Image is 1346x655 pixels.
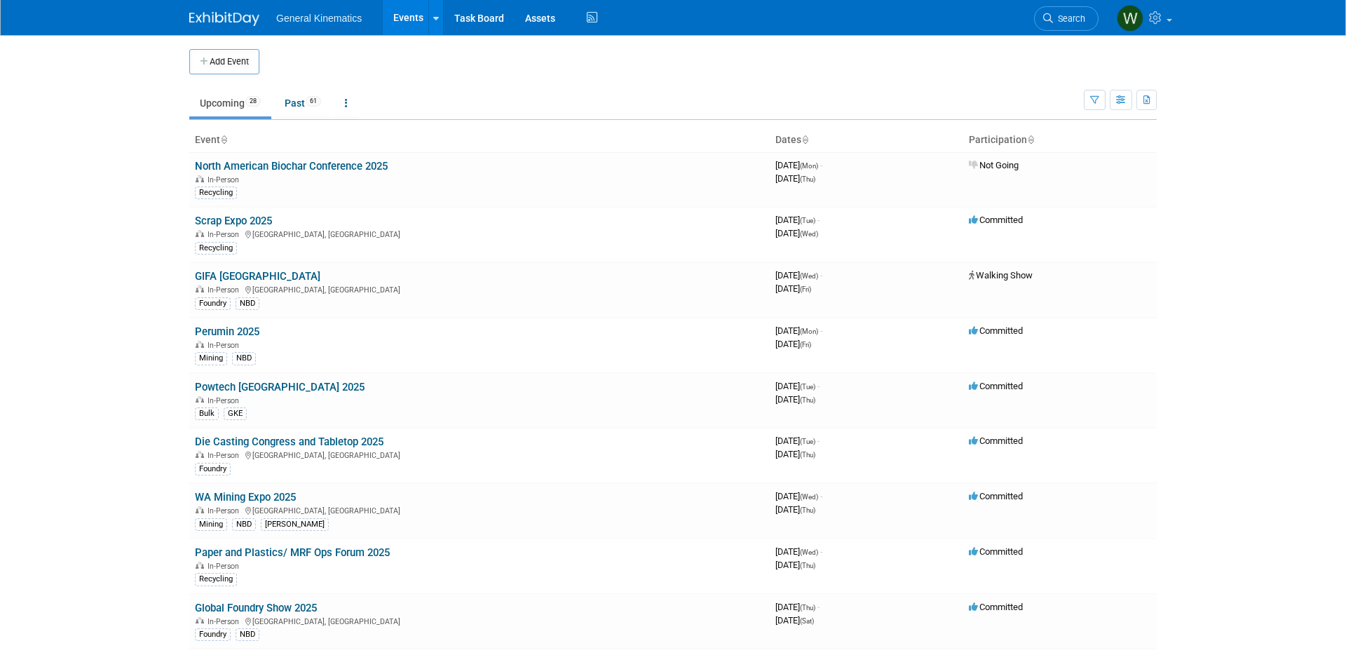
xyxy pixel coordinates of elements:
[817,215,820,225] span: -
[195,215,272,227] a: Scrap Expo 2025
[196,451,204,458] img: In-Person Event
[208,451,243,460] span: In-Person
[969,325,1023,336] span: Committed
[195,449,764,460] div: [GEOGRAPHIC_DATA], [GEOGRAPHIC_DATA]
[969,381,1023,391] span: Committed
[775,339,811,349] span: [DATE]
[195,242,237,255] div: Recycling
[775,560,815,570] span: [DATE]
[195,160,388,173] a: North American Biochar Conference 2025
[195,352,227,365] div: Mining
[196,175,204,182] img: In-Person Event
[775,215,820,225] span: [DATE]
[775,381,820,391] span: [DATE]
[220,134,227,145] a: Sort by Event Name
[775,504,815,515] span: [DATE]
[800,175,815,183] span: (Thu)
[189,90,271,116] a: Upcoming28
[801,134,808,145] a: Sort by Start Date
[969,435,1023,446] span: Committed
[969,602,1023,612] span: Committed
[800,230,818,238] span: (Wed)
[276,13,362,24] span: General Kinematics
[800,493,818,501] span: (Wed)
[800,451,815,459] span: (Thu)
[800,548,818,556] span: (Wed)
[775,160,822,170] span: [DATE]
[208,341,243,350] span: In-Person
[820,546,822,557] span: -
[195,297,231,310] div: Foundry
[817,435,820,446] span: -
[775,615,814,626] span: [DATE]
[195,381,365,393] a: Powtech [GEOGRAPHIC_DATA] 2025
[195,228,764,239] div: [GEOGRAPHIC_DATA], [GEOGRAPHIC_DATA]
[800,383,815,391] span: (Tue)
[1117,5,1143,32] img: Whitney Swanson
[208,396,243,405] span: In-Person
[770,128,963,152] th: Dates
[195,187,237,199] div: Recycling
[274,90,332,116] a: Past61
[195,628,231,641] div: Foundry
[775,394,815,405] span: [DATE]
[196,396,204,403] img: In-Person Event
[196,562,204,569] img: In-Person Event
[245,96,261,107] span: 28
[775,602,820,612] span: [DATE]
[800,604,815,612] span: (Thu)
[196,341,204,348] img: In-Person Event
[224,407,247,420] div: GKE
[969,546,1023,557] span: Committed
[195,463,231,475] div: Foundry
[208,506,243,515] span: In-Person
[195,435,383,448] a: Die Casting Congress and Tabletop 2025
[195,407,219,420] div: Bulk
[208,230,243,239] span: In-Person
[195,602,317,614] a: Global Foundry Show 2025
[195,573,237,586] div: Recycling
[775,173,815,184] span: [DATE]
[800,285,811,293] span: (Fri)
[196,617,204,624] img: In-Person Event
[306,96,321,107] span: 61
[817,381,820,391] span: -
[196,230,204,237] img: In-Person Event
[800,272,818,280] span: (Wed)
[261,518,329,531] div: [PERSON_NAME]
[800,217,815,224] span: (Tue)
[775,325,822,336] span: [DATE]
[775,546,822,557] span: [DATE]
[208,562,243,571] span: In-Person
[969,215,1023,225] span: Committed
[208,175,243,184] span: In-Person
[800,562,815,569] span: (Thu)
[800,341,811,349] span: (Fri)
[969,491,1023,501] span: Committed
[775,283,811,294] span: [DATE]
[820,325,822,336] span: -
[236,297,259,310] div: NBD
[195,546,390,559] a: Paper and Plastics/ MRF Ops Forum 2025
[963,128,1157,152] th: Participation
[800,396,815,404] span: (Thu)
[800,162,818,170] span: (Mon)
[208,285,243,295] span: In-Person
[800,506,815,514] span: (Thu)
[189,128,770,152] th: Event
[820,270,822,281] span: -
[1053,13,1085,24] span: Search
[775,449,815,459] span: [DATE]
[820,160,822,170] span: -
[236,628,259,641] div: NBD
[969,160,1019,170] span: Not Going
[195,283,764,295] div: [GEOGRAPHIC_DATA], [GEOGRAPHIC_DATA]
[775,491,822,501] span: [DATE]
[195,518,227,531] div: Mining
[232,518,256,531] div: NBD
[195,270,320,283] a: GIFA [GEOGRAPHIC_DATA]
[1027,134,1034,145] a: Sort by Participation Type
[800,327,818,335] span: (Mon)
[196,506,204,513] img: In-Person Event
[817,602,820,612] span: -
